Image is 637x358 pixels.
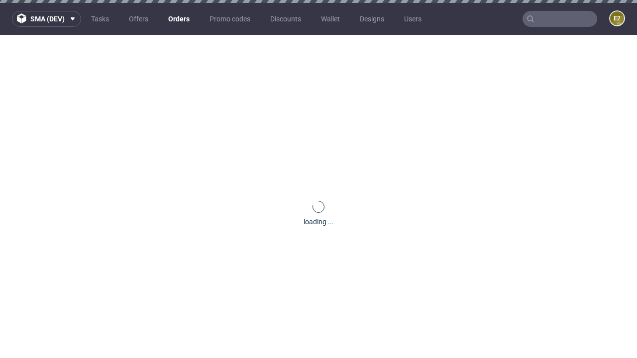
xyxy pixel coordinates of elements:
a: Orders [162,11,196,27]
a: Offers [123,11,154,27]
a: Promo codes [204,11,256,27]
a: Users [398,11,427,27]
div: loading ... [304,217,334,227]
a: Wallet [315,11,346,27]
button: sma (dev) [12,11,81,27]
a: Discounts [264,11,307,27]
a: Designs [354,11,390,27]
figcaption: e2 [610,11,624,25]
a: Tasks [85,11,115,27]
span: sma (dev) [30,15,65,22]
